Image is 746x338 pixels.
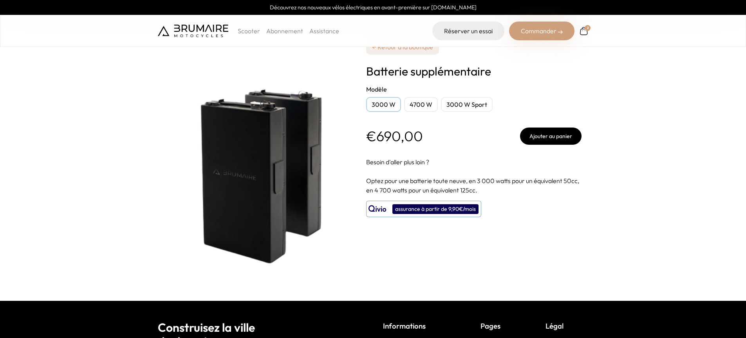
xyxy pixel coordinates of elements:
[309,27,339,35] a: Assistance
[480,320,510,331] p: Pages
[366,201,481,217] button: assurance à partir de 9,90€/mois
[509,22,574,40] div: Commander
[546,320,589,331] p: Légal
[366,128,423,144] p: €690,00
[266,27,303,35] a: Abonnement
[392,204,479,214] div: assurance à partir de 9,90€/mois
[366,177,579,194] span: Optez pour une batterie toute neuve, en 3 000 watts pour un équivalent 50cc, en 4 700 watts pour ...
[520,128,582,145] button: Ajouter au panier
[366,158,429,166] span: Besoin d'aller plus loin ?
[441,97,493,112] div: 3000 W Sport
[383,320,445,331] p: Informations
[585,25,591,31] div: 2
[366,84,582,94] h2: Modèle
[368,204,387,214] img: logo qivio
[404,97,438,112] div: 4700 W
[558,30,563,34] img: right-arrow-2.png
[579,26,589,36] img: Panier
[238,26,260,36] p: Scooter
[366,64,582,78] h1: Batterie supplémentaire
[579,26,589,36] a: 2
[158,20,354,281] img: Batterie supplémentaire
[366,97,401,112] div: 3000 W
[432,22,504,40] a: Réserver un essai
[158,25,228,37] img: Brumaire Motocycles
